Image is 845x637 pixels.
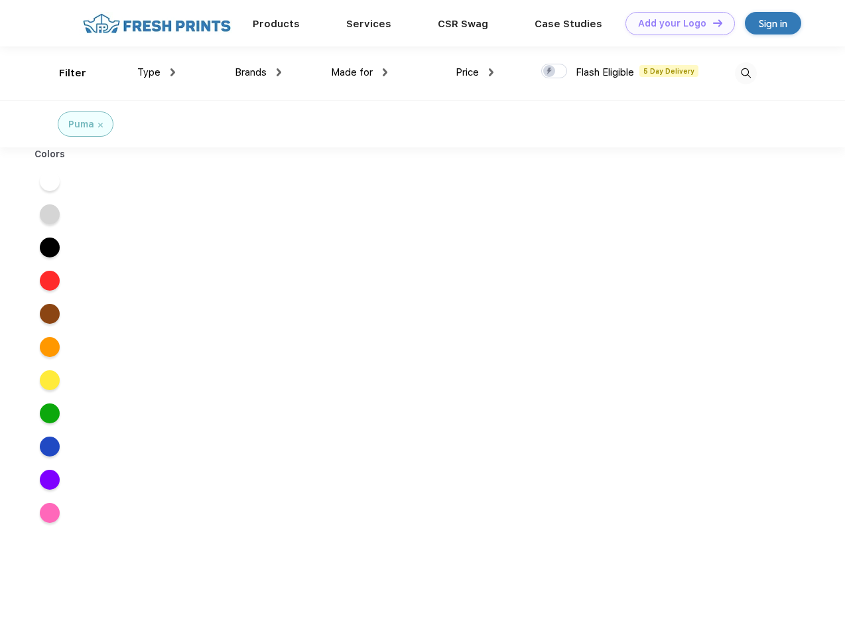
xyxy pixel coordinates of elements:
[235,66,267,78] span: Brands
[745,12,801,35] a: Sign in
[735,62,757,84] img: desktop_search.svg
[638,18,706,29] div: Add your Logo
[346,18,391,30] a: Services
[68,117,94,131] div: Puma
[277,68,281,76] img: dropdown.png
[438,18,488,30] a: CSR Swag
[489,68,493,76] img: dropdown.png
[98,123,103,127] img: filter_cancel.svg
[576,66,634,78] span: Flash Eligible
[639,65,698,77] span: 5 Day Delivery
[456,66,479,78] span: Price
[137,66,161,78] span: Type
[713,19,722,27] img: DT
[25,147,76,161] div: Colors
[79,12,235,35] img: fo%20logo%202.webp
[759,16,787,31] div: Sign in
[331,66,373,78] span: Made for
[253,18,300,30] a: Products
[59,66,86,81] div: Filter
[383,68,387,76] img: dropdown.png
[170,68,175,76] img: dropdown.png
